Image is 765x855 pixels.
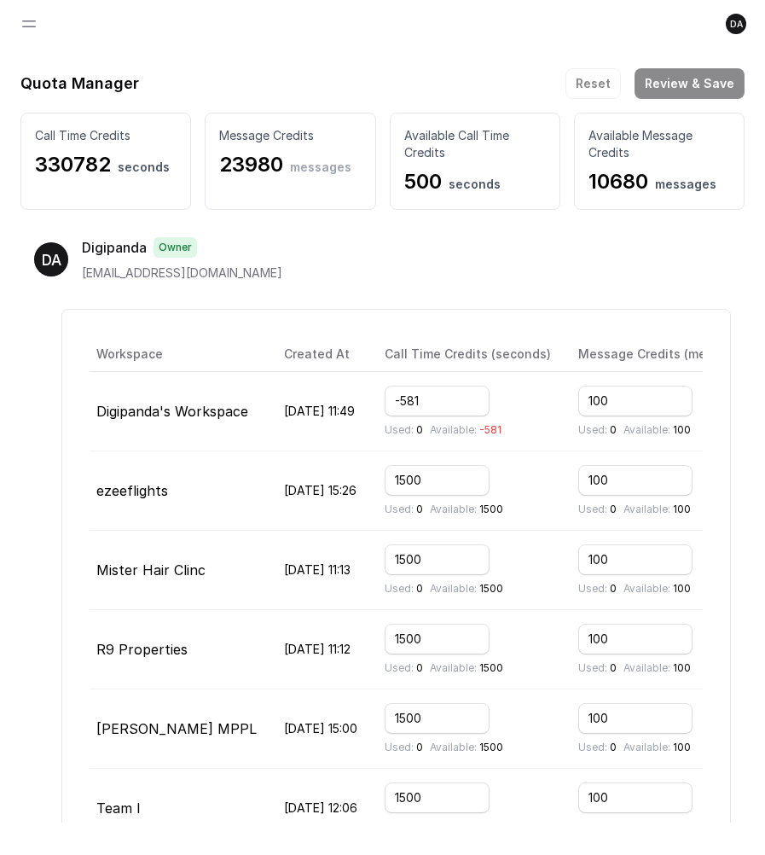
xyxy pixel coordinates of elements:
p: 100 [623,503,691,516]
p: 500 [404,168,546,195]
p: Message Credits [219,127,361,144]
span: Available: [623,423,670,436]
td: [DATE] 15:00 [270,689,371,769]
p: Available Call Time Credits [404,127,546,161]
p: 100 [623,741,691,754]
p: 0 [385,661,423,675]
p: ezeeflights [96,480,257,501]
span: messages [655,177,716,191]
th: Message Credits (messages) [565,337,761,372]
p: Available Message Credits [588,127,730,161]
span: seconds [449,177,501,191]
span: Available: [430,503,477,515]
th: Created At [270,337,371,372]
h1: Quota Manager [20,70,139,97]
p: 0 [578,582,617,596]
span: Available: [623,661,670,674]
p: 0 [385,582,423,596]
p: R9 Properties [96,639,257,660]
span: Used: [578,661,607,674]
span: Used: [385,582,414,595]
span: Used: [385,423,414,436]
p: 0 [578,503,617,516]
p: 1500 [430,582,503,596]
p: 0 [578,741,617,754]
p: Digipanda's Workspace [96,401,257,422]
span: Owner [154,237,197,258]
td: [DATE] 11:13 [270,531,371,610]
span: Available: [430,741,477,753]
span: messages [290,160,351,174]
span: Used: [385,820,414,833]
p: [PERSON_NAME] MPPL [96,718,257,739]
p: 0 [385,820,423,834]
p: -581 [430,423,501,437]
td: [DATE] 11:12 [270,610,371,689]
span: Available: [623,741,670,753]
span: Available: [430,423,477,436]
span: Used: [578,503,607,515]
button: Reset [565,68,621,99]
span: Used: [385,661,414,674]
p: 330782 [35,151,177,178]
span: Available: [623,582,670,595]
button: Open navigation [14,9,44,39]
span: seconds [118,160,170,174]
p: 100 [623,582,691,596]
th: Call Time Credits (seconds) [371,337,565,372]
span: Available: [623,503,670,515]
td: [DATE] 12:06 [270,769,371,848]
span: Used: [385,503,414,515]
p: 0 [385,741,423,754]
span: Used: [578,582,607,595]
p: 0 [385,423,423,437]
span: Available: [430,661,477,674]
p: 1500 [430,820,503,834]
p: Mister Hair Clinc [96,560,257,580]
p: 10680 [588,168,730,195]
p: 0 [578,820,617,834]
span: [EMAIL_ADDRESS][DOMAIN_NAME] [82,265,282,280]
span: Available: [430,820,477,833]
th: Workspace [90,337,270,372]
p: Digipanda [82,237,147,258]
p: Call Time Credits [35,127,177,144]
span: Used: [385,741,414,753]
p: 0 [385,503,423,516]
p: 100 [623,661,691,675]
p: 23980 [219,151,361,178]
td: [DATE] 15:26 [270,451,371,531]
td: [DATE] 11:49 [270,372,371,451]
p: 1500 [430,741,503,754]
p: 1500 [430,661,503,675]
text: DA [730,19,744,30]
p: 0 [578,661,617,675]
p: Team I [96,798,257,818]
span: Used: [578,423,607,436]
p: 100 [623,820,691,834]
text: DA [42,251,61,269]
p: 1500 [430,503,503,516]
span: Used: [578,820,607,833]
button: Review & Save [635,68,745,99]
span: Available: [430,582,477,595]
p: 100 [623,423,691,437]
span: Available: [623,820,670,833]
span: Used: [578,741,607,753]
p: 0 [578,423,617,437]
